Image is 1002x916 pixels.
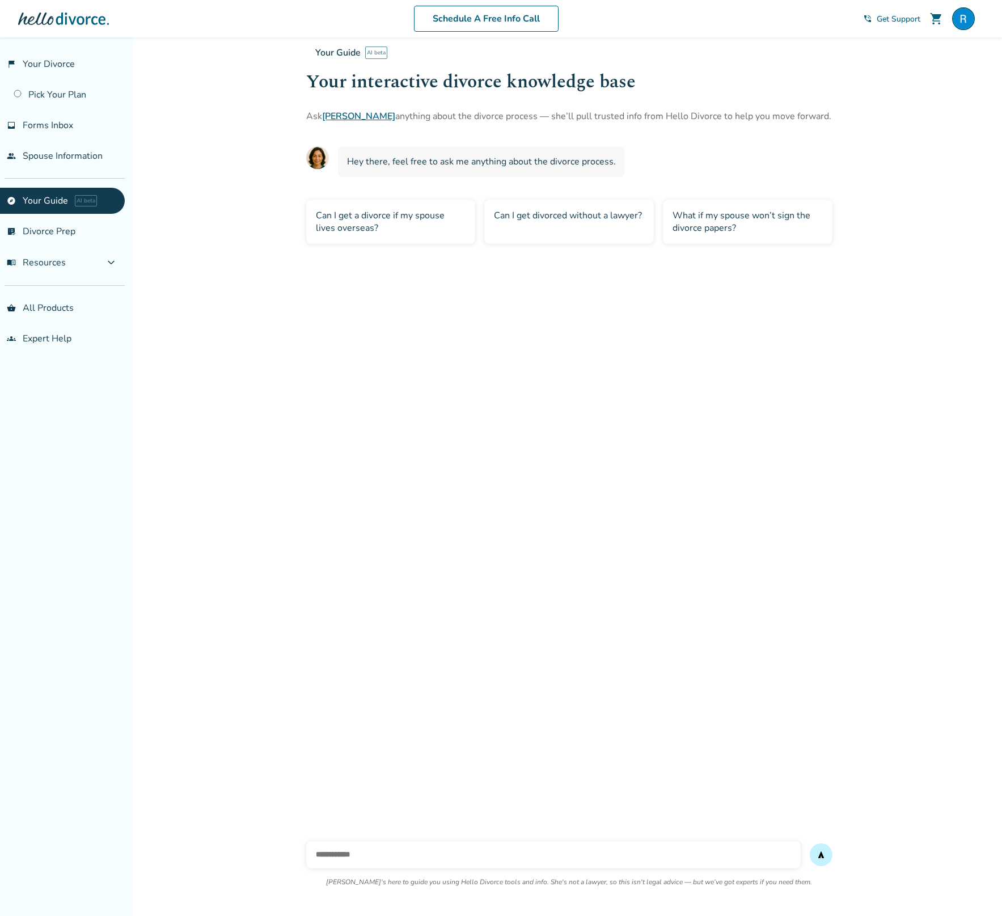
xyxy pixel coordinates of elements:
[7,121,16,130] span: inbox
[306,200,476,244] div: Can I get a divorce if my spouse lives overseas?
[7,60,16,69] span: flag_2
[322,110,395,123] a: [PERSON_NAME]
[863,14,872,23] span: phone_in_talk
[7,303,16,313] span: shopping_basket
[326,877,812,887] p: [PERSON_NAME]'s here to guide you using Hello Divorce tools and info. She's not a lawyer, so this...
[7,256,66,269] span: Resources
[7,258,16,267] span: menu_book
[7,334,16,343] span: groups
[7,196,16,205] span: explore
[75,195,97,206] span: AI beta
[306,146,329,169] img: AI Assistant
[929,12,943,26] span: shopping_cart
[663,200,832,244] div: What if my spouse won’t sign the divorce papers?
[484,200,654,244] div: Can I get divorced without a lawyer?
[877,14,920,24] span: Get Support
[7,227,16,236] span: list_alt_check
[817,850,826,859] span: send
[952,7,975,30] img: Ryan Carson
[104,256,118,269] span: expand_more
[23,119,73,132] span: Forms Inbox
[315,47,361,59] span: Your Guide
[414,6,559,32] a: Schedule A Free Info Call
[863,14,920,24] a: phone_in_talkGet Support
[347,155,616,168] span: Hey there, feel free to ask me anything about the divorce process.
[810,843,832,866] button: send
[365,47,387,59] span: AI beta
[7,151,16,161] span: people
